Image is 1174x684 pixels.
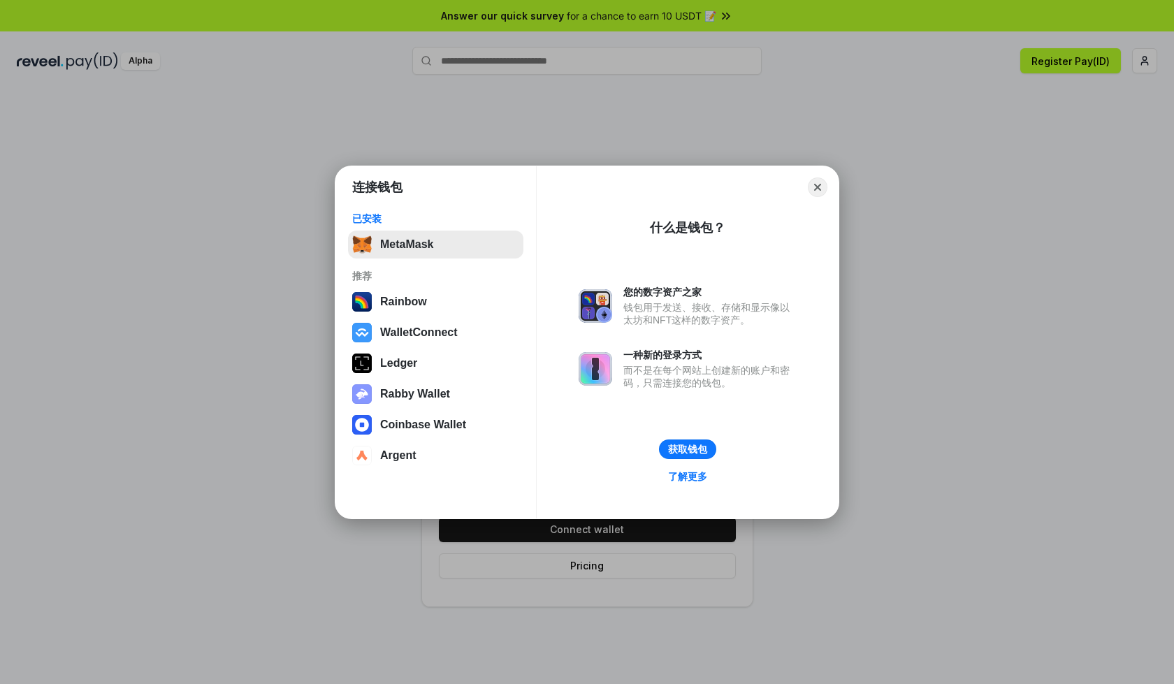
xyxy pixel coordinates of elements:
[352,212,519,225] div: 已安装
[380,326,458,339] div: WalletConnect
[808,177,827,197] button: Close
[352,179,403,196] h1: 连接钱包
[380,419,466,431] div: Coinbase Wallet
[348,319,523,347] button: WalletConnect
[348,349,523,377] button: Ledger
[623,364,797,389] div: 而不是在每个网站上创建新的账户和密码，只需连接您的钱包。
[348,288,523,316] button: Rainbow
[659,439,716,459] button: 获取钱包
[352,323,372,342] img: svg+xml,%3Csvg%20width%3D%2228%22%20height%3D%2228%22%20viewBox%3D%220%200%2028%2028%22%20fill%3D...
[352,446,372,465] img: svg+xml,%3Csvg%20width%3D%2228%22%20height%3D%2228%22%20viewBox%3D%220%200%2028%2028%22%20fill%3D...
[579,352,612,386] img: svg+xml,%3Csvg%20xmlns%3D%22http%3A%2F%2Fwww.w3.org%2F2000%2Fsvg%22%20fill%3D%22none%22%20viewBox...
[348,411,523,439] button: Coinbase Wallet
[579,289,612,323] img: svg+xml,%3Csvg%20xmlns%3D%22http%3A%2F%2Fwww.w3.org%2F2000%2Fsvg%22%20fill%3D%22none%22%20viewBox...
[352,270,519,282] div: 推荐
[380,388,450,400] div: Rabby Wallet
[380,449,416,462] div: Argent
[348,442,523,470] button: Argent
[348,231,523,259] button: MetaMask
[650,219,725,236] div: 什么是钱包？
[623,286,797,298] div: 您的数字资产之家
[352,354,372,373] img: svg+xml,%3Csvg%20xmlns%3D%22http%3A%2F%2Fwww.w3.org%2F2000%2Fsvg%22%20width%3D%2228%22%20height%3...
[352,292,372,312] img: svg+xml,%3Csvg%20width%3D%22120%22%20height%3D%22120%22%20viewBox%3D%220%200%20120%20120%22%20fil...
[623,349,797,361] div: 一种新的登录方式
[352,235,372,254] img: svg+xml,%3Csvg%20fill%3D%22none%22%20height%3D%2233%22%20viewBox%3D%220%200%2035%2033%22%20width%...
[380,238,433,251] div: MetaMask
[352,384,372,404] img: svg+xml,%3Csvg%20xmlns%3D%22http%3A%2F%2Fwww.w3.org%2F2000%2Fsvg%22%20fill%3D%22none%22%20viewBox...
[623,301,797,326] div: 钱包用于发送、接收、存储和显示像以太坊和NFT这样的数字资产。
[668,443,707,456] div: 获取钱包
[380,357,417,370] div: Ledger
[348,380,523,408] button: Rabby Wallet
[668,470,707,483] div: 了解更多
[380,296,427,308] div: Rainbow
[352,415,372,435] img: svg+xml,%3Csvg%20width%3D%2228%22%20height%3D%2228%22%20viewBox%3D%220%200%2028%2028%22%20fill%3D...
[660,467,716,486] a: 了解更多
